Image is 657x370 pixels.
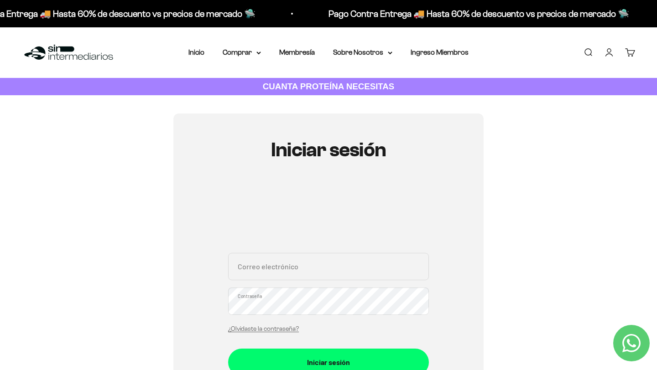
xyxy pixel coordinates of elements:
a: Membresía [279,48,315,56]
a: Inicio [188,48,204,56]
a: Ingreso Miembros [411,48,469,56]
summary: Sobre Nosotros [333,46,392,58]
summary: Comprar [223,46,261,58]
p: Pago Contra Entrega 🚚 Hasta 60% de descuento vs precios de mercado 🛸 [328,6,629,21]
strong: CUANTA PROTEÍNA NECESITAS [263,82,395,91]
a: ¿Olvidaste la contraseña? [228,325,299,332]
iframe: Social Login Buttons [228,188,429,242]
h1: Iniciar sesión [228,139,429,161]
div: Iniciar sesión [246,356,411,368]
